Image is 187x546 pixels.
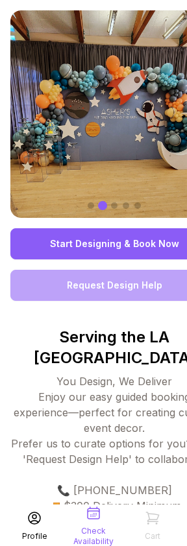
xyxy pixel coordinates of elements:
[145,531,160,541] div: Cart
[22,531,47,541] div: Profile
